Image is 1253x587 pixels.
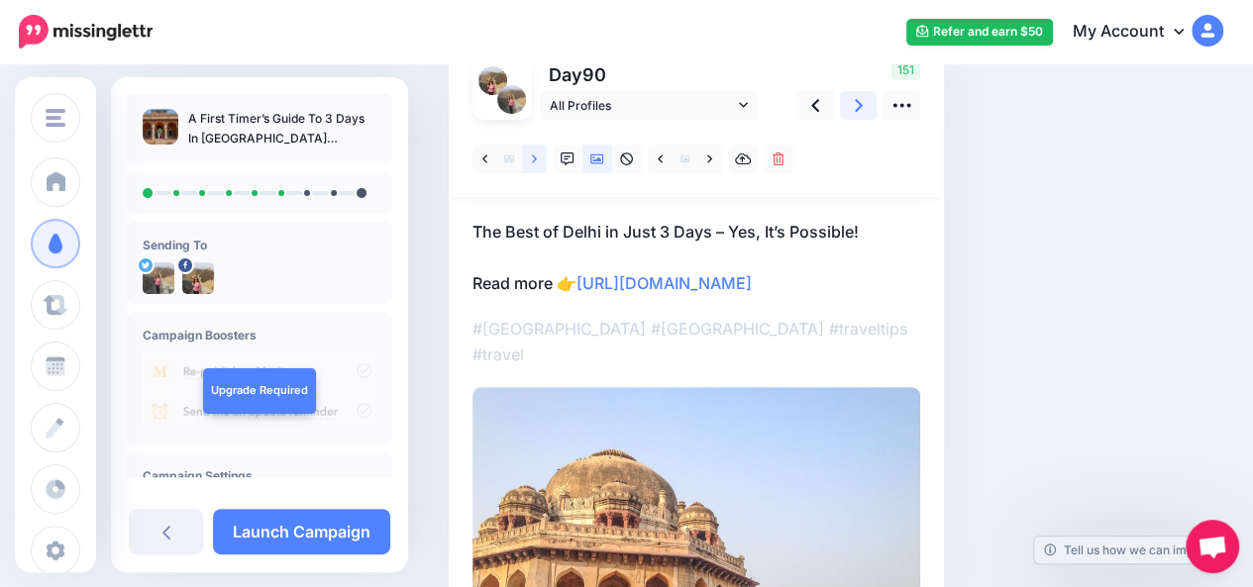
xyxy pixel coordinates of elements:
img: Missinglettr [19,15,153,49]
p: #[GEOGRAPHIC_DATA] #[GEOGRAPHIC_DATA] #traveltips #travel [472,316,920,367]
img: 58443598_861259140882700_6099242461018718208_o-bsa94685.jpg [182,262,214,294]
span: 151 [891,60,920,80]
img: Fr_szoHi-54039.jpg [497,85,526,114]
p: Day [540,60,761,89]
p: A First Timer’s Guide To 3 Days In [GEOGRAPHIC_DATA] Itinerary [188,109,376,148]
a: My Account [1053,8,1223,56]
h4: Sending To [143,238,376,252]
a: Upgrade Required [203,368,316,414]
img: campaign_review_boosters.png [143,352,376,429]
a: Tell us how we can improve [1034,537,1229,563]
a: All Profiles [540,91,758,120]
p: The Best of Delhi in Just 3 Days – Yes, It’s Possible! Read more 👉 [472,219,920,296]
h4: Campaign Boosters [143,328,376,342]
a: Refer and earn $50 [906,19,1053,46]
span: 90 [582,64,606,85]
img: menu.png [46,109,65,127]
img: Fr_szoHi-54039.jpg [143,262,174,294]
div: Open chat [1186,520,1239,573]
a: [URL][DOMAIN_NAME] [576,273,752,293]
span: All Profiles [550,95,734,116]
img: b5c4e9a8220192e760173a871a404642_thumb.jpg [143,109,178,145]
h4: Campaign Settings [143,468,376,483]
img: 58443598_861259140882700_6099242461018718208_o-bsa94685.jpg [478,66,507,95]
